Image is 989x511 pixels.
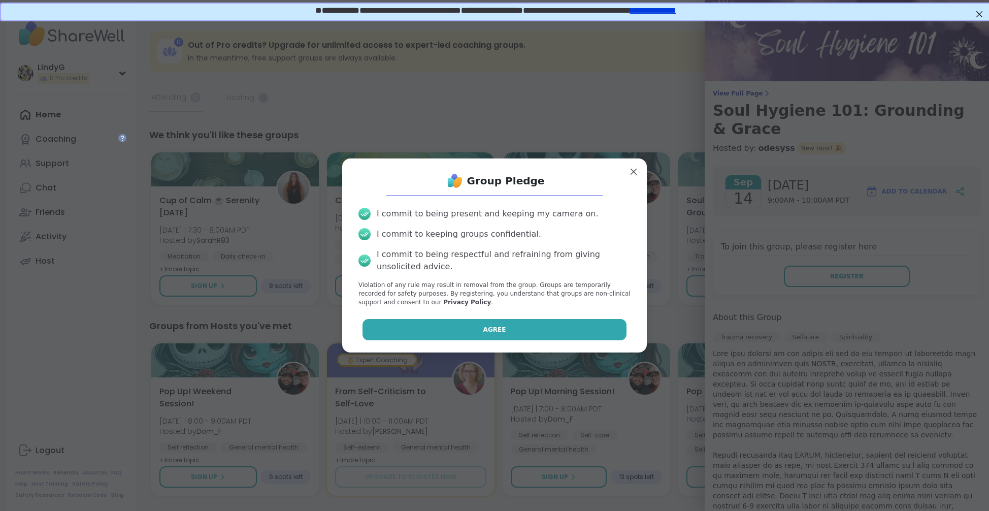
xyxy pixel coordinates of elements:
div: I commit to being respectful and refraining from giving unsolicited advice. [377,248,631,273]
a: Privacy Policy [443,299,491,306]
div: I commit to being present and keeping my camera on. [377,208,598,220]
img: ShareWell Logo [445,171,465,191]
button: Agree [362,319,627,340]
h1: Group Pledge [467,174,545,188]
iframe: Spotlight [118,134,126,142]
p: Violation of any rule may result in removal from the group. Groups are temporarily recorded for s... [358,281,631,306]
span: Agree [483,325,506,334]
div: I commit to keeping groups confidential. [377,228,541,240]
